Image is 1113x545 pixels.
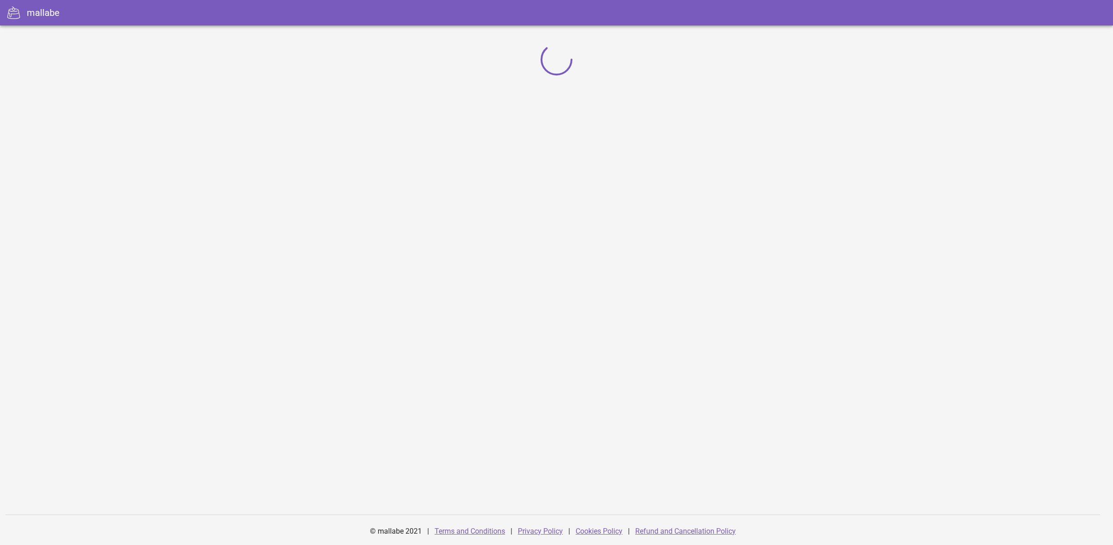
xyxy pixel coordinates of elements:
div: © mallabe 2021 [364,520,427,542]
a: Privacy Policy [518,527,563,535]
a: Refund and Cancellation Policy [635,527,736,535]
a: Terms and Conditions [435,527,505,535]
div: | [427,520,429,542]
div: | [568,520,570,542]
a: Cookies Policy [576,527,622,535]
div: mallabe [27,6,60,20]
div: | [511,520,512,542]
div: | [628,520,630,542]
